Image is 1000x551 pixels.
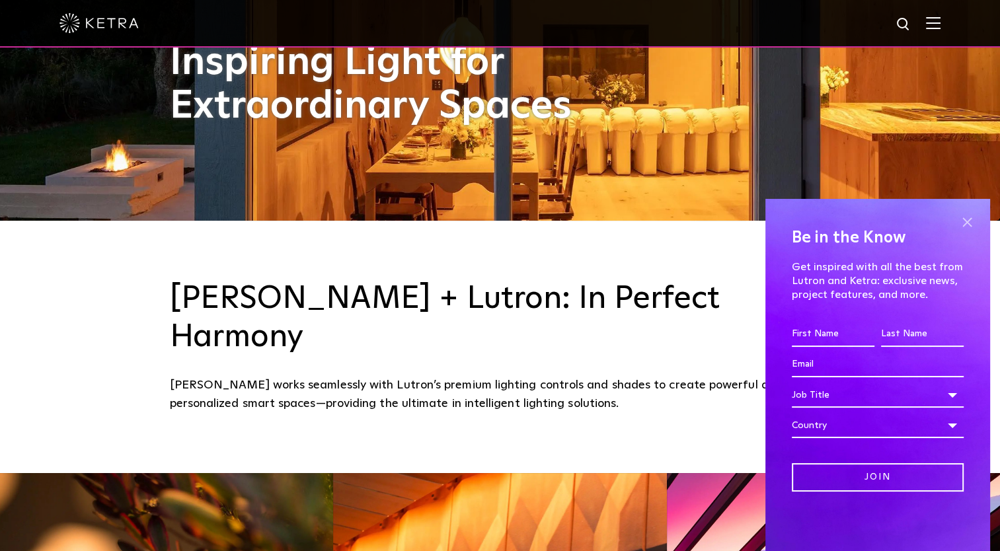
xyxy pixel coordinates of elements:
input: First Name [792,322,874,347]
input: Join [792,463,964,492]
p: Get inspired with all the best from Lutron and Ketra: exclusive news, project features, and more. [792,260,964,301]
div: [PERSON_NAME] works seamlessly with Lutron’s premium lighting controls and shades to create power... [170,376,831,414]
h3: [PERSON_NAME] + Lutron: In Perfect Harmony [170,280,831,356]
img: Hamburger%20Nav.svg [926,17,941,29]
img: search icon [896,17,912,33]
div: Job Title [792,383,964,408]
h4: Be in the Know [792,225,964,250]
input: Email [792,352,964,377]
h1: Inspiring Light for Extraordinary Spaces [170,41,599,128]
div: Country [792,413,964,438]
input: Last Name [881,322,964,347]
img: ketra-logo-2019-white [59,13,139,33]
